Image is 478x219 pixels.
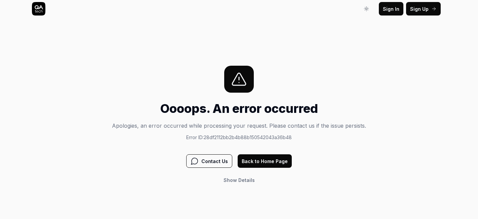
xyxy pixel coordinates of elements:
[112,99,366,118] h1: Oooops. An error occurred
[238,177,255,183] span: Details
[220,173,259,187] button: Show Details
[383,5,399,12] span: Sign In
[112,122,366,130] p: Apologies, an error occurred while processing your request. Please contact us if the issue persists.
[379,2,403,15] button: Sign In
[186,154,232,168] button: Contact Us
[238,154,292,168] button: Back to Home Page
[406,2,441,15] button: Sign Up
[112,134,366,141] p: Error ID: 28df2112bb2b4b88b150542043a36b48
[224,177,237,183] span: Show
[410,5,429,12] span: Sign Up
